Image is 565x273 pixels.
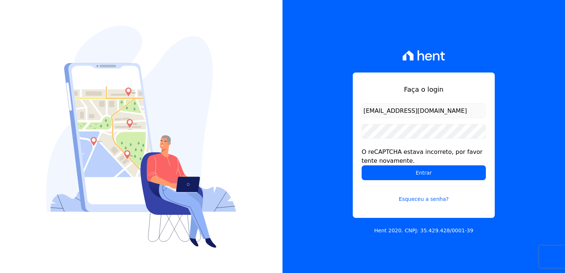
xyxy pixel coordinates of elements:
[362,84,486,94] h1: Faça o login
[362,165,486,180] input: Entrar
[362,186,486,203] a: Esqueceu a senha?
[46,26,236,248] img: Login
[362,103,486,118] input: Email
[362,148,486,165] div: O reCAPTCHA estava incorreto, por favor tente novamente.
[374,227,473,235] p: Hent 2020. CNPJ: 35.429.428/0001-39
